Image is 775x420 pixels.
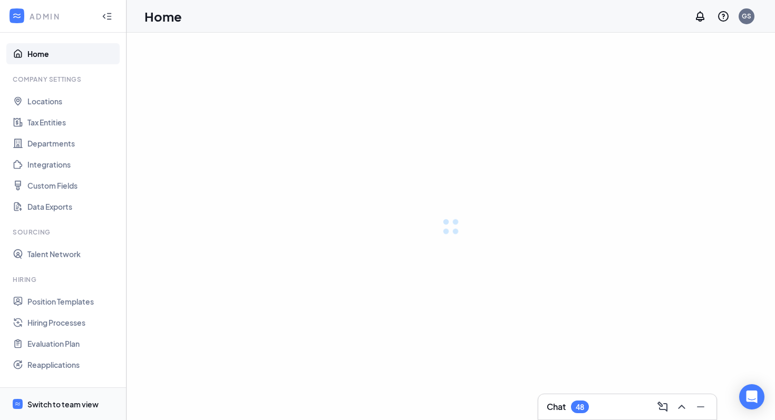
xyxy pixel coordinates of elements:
[27,133,118,154] a: Departments
[144,7,182,25] h1: Home
[675,401,688,413] svg: ChevronUp
[27,175,118,196] a: Custom Fields
[27,154,118,175] a: Integrations
[694,401,707,413] svg: Minimize
[27,243,118,265] a: Talent Network
[27,112,118,133] a: Tax Entities
[691,398,708,415] button: Minimize
[656,401,669,413] svg: ComposeMessage
[739,384,764,409] div: Open Intercom Messenger
[13,228,115,237] div: Sourcing
[27,43,118,64] a: Home
[27,399,99,409] div: Switch to team view
[30,11,92,22] div: ADMIN
[102,11,112,22] svg: Collapse
[27,333,118,354] a: Evaluation Plan
[672,398,689,415] button: ChevronUp
[13,386,115,395] div: Team Management
[576,403,584,412] div: 48
[27,196,118,217] a: Data Exports
[13,275,115,284] div: Hiring
[717,10,730,23] svg: QuestionInfo
[27,291,118,312] a: Position Templates
[653,398,670,415] button: ComposeMessage
[742,12,751,21] div: GS
[694,10,706,23] svg: Notifications
[27,354,118,375] a: Reapplications
[27,91,118,112] a: Locations
[547,401,566,413] h3: Chat
[12,11,22,21] svg: WorkstreamLogo
[14,401,21,407] svg: WorkstreamLogo
[27,312,118,333] a: Hiring Processes
[13,75,115,84] div: Company Settings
